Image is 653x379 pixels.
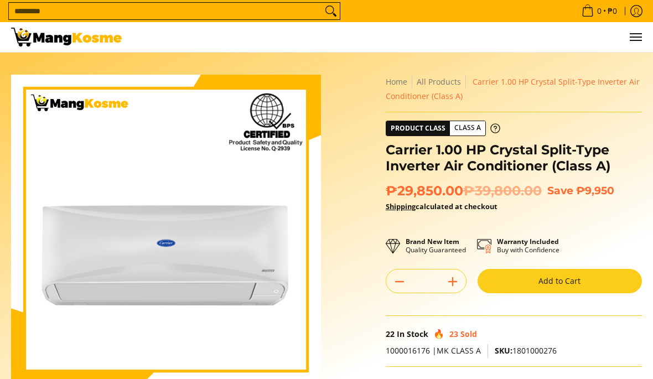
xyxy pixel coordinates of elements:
[386,121,500,136] a: Product Class Class A
[386,76,640,101] span: Carrier 1.00 HP Crystal Split-Type Inverter Air Conditioner (Class A)
[397,329,428,339] span: In Stock
[406,237,466,254] p: Quality Guaranteed
[595,7,603,15] span: 0
[386,329,395,339] span: 22
[417,76,461,87] a: All Products
[386,201,497,211] strong: calculated at checkout
[133,22,642,52] nav: Main Menu
[463,183,542,199] del: ₱39,800.00
[495,345,512,356] span: SKU:
[576,184,614,197] span: ₱9,950
[629,22,642,52] button: Menu
[386,76,407,87] a: Home
[406,237,459,246] strong: Brand New Item
[578,5,620,17] span: •
[497,237,559,254] p: Buy with Confidence
[322,3,340,19] button: Search
[386,142,642,174] h1: Carrier 1.00 HP Crystal Split-Type Inverter Air Conditioner (Class A)
[547,184,573,197] span: Save
[11,28,122,46] img: Carrier 1 HP Crystal Split-Type Aircon (Class A) l Mang Kosme
[460,329,477,339] span: Sold
[478,269,642,293] button: Add to Cart
[606,7,619,15] span: ₱0
[386,273,413,290] button: Subtract
[133,22,642,52] ul: Customer Navigation
[386,183,542,199] span: ₱29,850.00
[497,237,559,246] strong: Warranty Included
[386,201,416,211] a: Shipping
[449,329,458,339] span: 23
[386,121,450,136] span: Product Class
[450,121,485,135] span: Class A
[439,273,466,290] button: Add
[495,345,557,356] span: 1801000276
[386,345,481,356] span: 1000016176 |MK CLASS A
[386,75,642,103] nav: Breadcrumbs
